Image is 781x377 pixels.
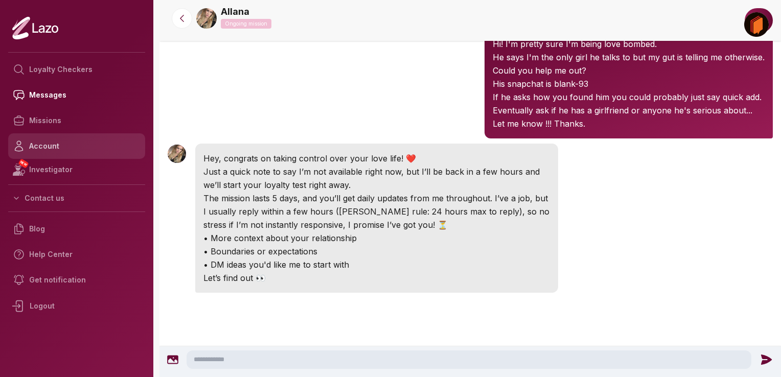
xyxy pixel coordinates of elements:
button: Tip [745,8,773,33]
p: • DM ideas you'd like me to start with [203,258,550,271]
a: Account [8,133,145,159]
p: Could you help me out? [493,64,765,77]
p: His snapchat is blank-93 [493,77,765,90]
div: Logout [8,293,145,319]
p: Let me know !!! Thanks. [493,117,765,130]
img: 345961d8-fe8f-4b09-90f6-0b2e761ce34b [196,8,217,29]
p: Ongoing mission [221,19,271,29]
a: Messages [8,82,145,108]
p: Hi! I'm pretty sure I'm being love bombed. [493,37,765,51]
a: Get notification [8,267,145,293]
p: • More context about your relationship [203,231,550,245]
img: User avatar [168,145,186,163]
p: Hey, congrats on taking control over your love life! ❤️ [203,152,550,165]
a: Missions [8,108,145,133]
p: He says I'm the only girl he talks to but my gut is telling me otherwise. [493,51,765,64]
a: NEWInvestigator [8,159,145,180]
a: Help Center [8,242,145,267]
p: If he asks how you found him you could probably just say quick add. [493,90,765,104]
p: Eventually ask if he has a girlfriend or anyone he's serious about... [493,104,765,117]
span: NEW [18,158,29,169]
p: Just a quick note to say I’m not available right now, but I’ll be back in a few hours and we’ll s... [203,165,550,192]
p: The mission lasts 5 days, and you’ll get daily updates from me throughout. I’ve a job, but I usua... [203,192,550,231]
a: Allana [221,5,249,19]
button: Contact us [8,189,145,207]
a: Loyalty Checkers [8,57,145,82]
p: • Boundaries or expectations [203,245,550,258]
p: Let’s find out 👀 [203,271,550,285]
a: Blog [8,216,145,242]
